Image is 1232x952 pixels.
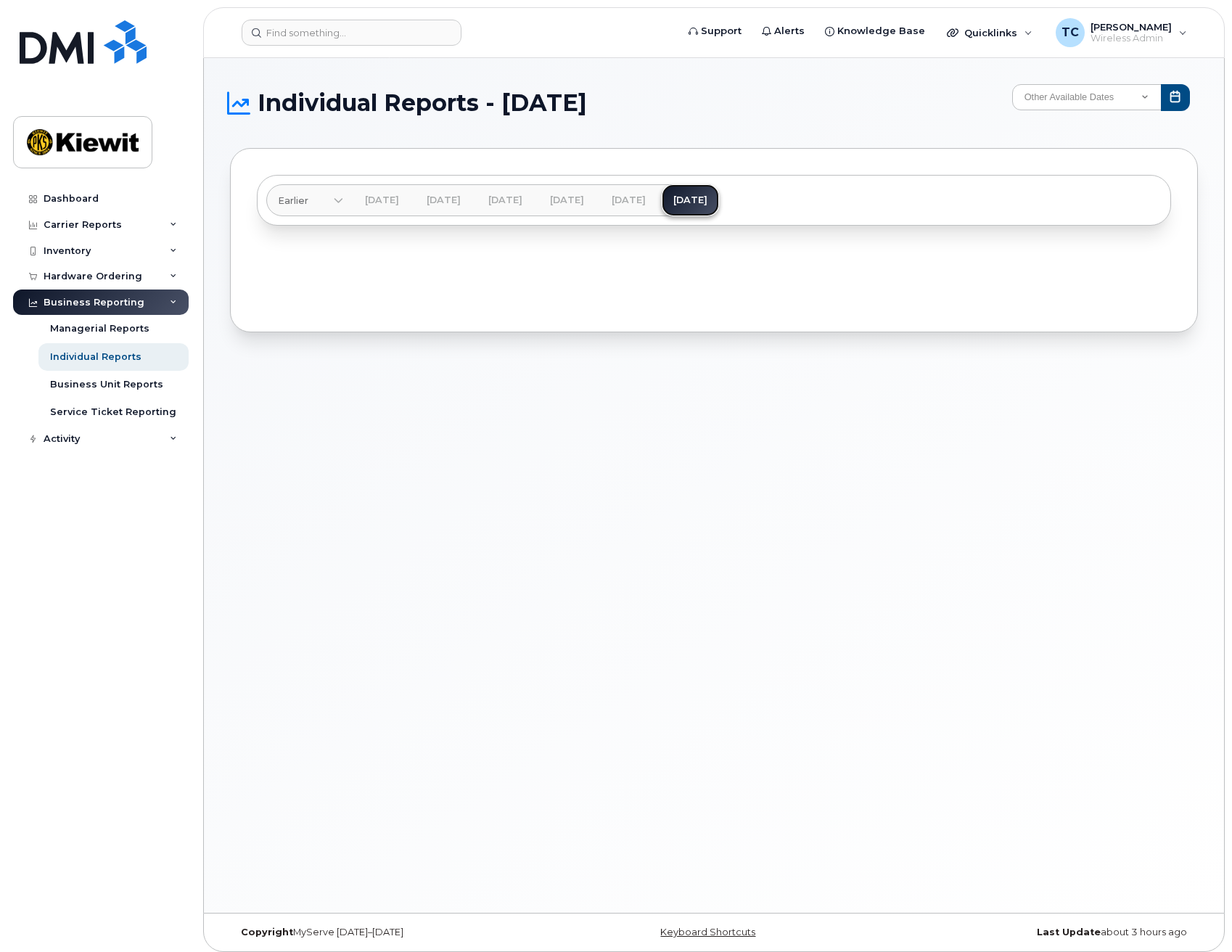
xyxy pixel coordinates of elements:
[1169,889,1221,941] iframe: Messenger Launcher
[353,184,411,216] a: [DATE]
[241,927,293,937] strong: Copyright
[415,184,472,216] a: [DATE]
[538,184,596,216] a: [DATE]
[875,927,1198,938] div: about 3 hours ago
[662,184,719,216] a: [DATE]
[258,92,587,114] span: Individual Reports - [DATE]
[1037,927,1101,937] strong: Last Update
[477,184,534,216] a: [DATE]
[266,184,343,216] a: Earlier
[600,184,657,216] a: [DATE]
[660,927,755,937] a: Keyboard Shortcuts
[230,927,553,938] div: MyServe [DATE]–[DATE]
[278,194,308,208] span: Earlier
